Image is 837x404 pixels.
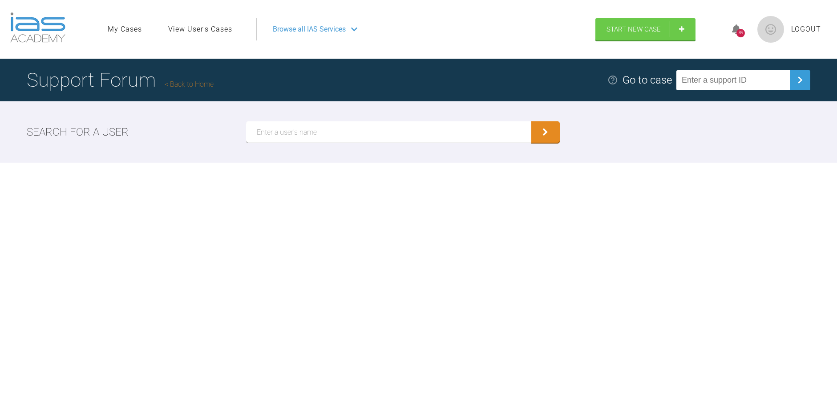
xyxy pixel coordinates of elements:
img: chevronRight.28bd32b0.svg [793,73,807,87]
a: Logout [791,24,821,35]
h1: Support Forum [27,64,214,96]
div: 89 [736,29,745,37]
input: Enter a support ID [676,70,790,90]
input: Enter a user's name [246,121,531,143]
a: My Cases [108,24,142,35]
div: Go to case [623,72,672,88]
a: Back to Home [165,80,214,88]
a: View User's Cases [168,24,232,35]
h2: Search for a user [27,124,129,140]
img: logo-light.3e3ef733.png [10,12,65,43]
span: Start New Case [607,25,661,33]
img: profile.png [757,16,784,43]
span: Browse all IAS Services [273,24,346,35]
a: Start New Case [595,18,695,40]
img: help.e70b9f3d.svg [607,75,618,85]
